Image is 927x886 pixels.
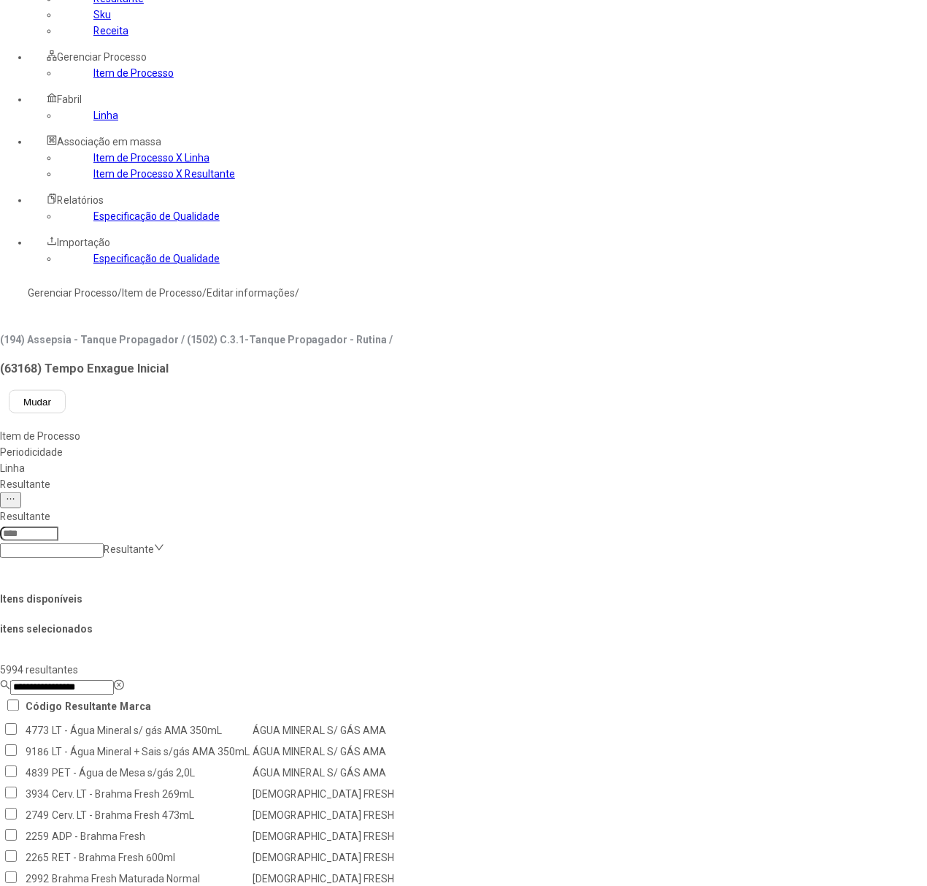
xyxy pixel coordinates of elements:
[122,287,202,299] a: Item de Processo
[57,93,82,105] span: Fabril
[25,806,50,825] td: 2749
[93,168,235,180] a: Item de Processo X Resultante
[28,287,118,299] a: Gerenciar Processo
[252,742,395,762] td: ÁGUA MINERAL S/ GÁS AMA
[51,763,250,783] td: PET - Água de Mesa s/gás 2,0L
[104,543,154,555] nz-select-placeholder: Resultante
[57,136,161,148] span: Associação em massa
[93,67,174,79] a: Item de Processo
[93,152,209,164] a: Item de Processo X Linha
[51,721,250,741] td: LT - Água Mineral s/ gás AMA 350mL
[57,194,104,206] span: Relatórios
[51,784,250,804] td: Cerv. LT - Brahma Fresh 269mL
[252,784,395,804] td: [DEMOGRAPHIC_DATA] FRESH
[295,287,299,299] nz-breadcrumb-separator: /
[51,827,250,847] td: ADP - Brahma Fresh
[25,827,50,847] td: 2259
[93,25,128,37] a: Receita
[119,697,152,717] th: Marca
[57,51,147,63] span: Gerenciar Processo
[25,742,50,762] td: 9186
[252,806,395,825] td: [DEMOGRAPHIC_DATA] FRESH
[25,721,50,741] td: 4773
[25,784,50,804] td: 3934
[252,827,395,847] td: [DEMOGRAPHIC_DATA] FRESH
[25,848,50,868] td: 2265
[25,697,63,717] th: Código
[252,721,395,741] td: ÁGUA MINERAL S/ GÁS AMA
[252,848,395,868] td: [DEMOGRAPHIC_DATA] FRESH
[207,287,295,299] a: Editar informações
[93,9,111,20] a: Sku
[51,742,250,762] td: LT - Água Mineral + Sais s/gás AMA 350mL
[25,763,50,783] td: 4839
[93,110,118,121] a: Linha
[93,210,220,222] a: Especificação de Qualidade
[51,806,250,825] td: Cerv. LT - Brahma Fresh 473mL
[57,237,110,248] span: Importação
[252,763,395,783] td: ÁGUA MINERAL S/ GÁS AMA
[9,390,66,413] button: Mudar
[51,848,250,868] td: RET - Brahma Fresh 600ml
[23,397,51,408] span: Mudar
[93,253,220,264] a: Especificação de Qualidade
[118,287,122,299] nz-breadcrumb-separator: /
[64,697,118,717] th: Resultante
[202,287,207,299] nz-breadcrumb-separator: /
